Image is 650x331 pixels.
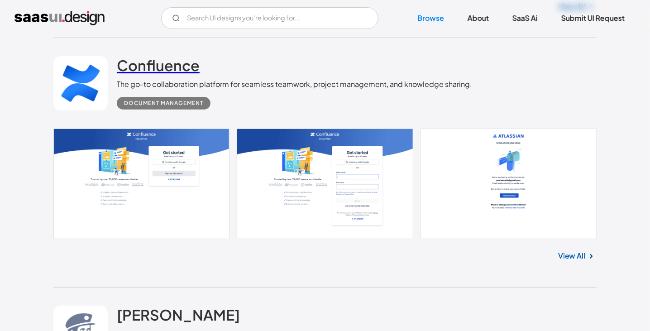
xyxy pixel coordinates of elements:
[457,8,500,28] a: About
[14,11,105,25] a: home
[117,56,200,79] a: Confluence
[124,98,203,109] div: Document Management
[558,250,586,261] a: View All
[117,56,200,74] h2: Confluence
[117,79,472,90] div: The go-to collaboration platform for seamless teamwork, project management, and knowledge sharing.
[117,306,240,328] a: [PERSON_NAME]
[161,7,378,29] form: Email Form
[117,306,240,324] h2: [PERSON_NAME]
[550,8,636,28] a: Submit UI Request
[406,8,455,28] a: Browse
[502,8,549,28] a: SaaS Ai
[161,7,378,29] input: Search UI designs you're looking for...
